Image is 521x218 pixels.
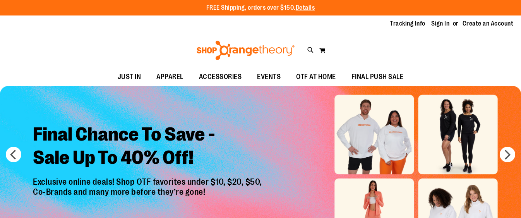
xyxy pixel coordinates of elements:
p: Exclusive online deals! Shop OTF favorites under $10, $20, $50, Co-Brands and many more before th... [27,177,270,215]
span: EVENTS [257,68,281,86]
span: ACCESSORIES [199,68,242,86]
h2: Final Chance To Save - Sale Up To 40% Off! [27,117,270,177]
img: Shop Orangetheory [195,41,296,60]
button: prev [6,147,21,162]
a: Tracking Info [390,19,425,28]
span: JUST IN [118,68,141,86]
p: FREE Shipping, orders over $150. [206,3,315,12]
a: FINAL PUSH SALE [344,68,411,86]
span: FINAL PUSH SALE [351,68,404,86]
span: APPAREL [156,68,183,86]
button: next [500,147,515,162]
a: Sign In [431,19,450,28]
a: OTF AT HOME [288,68,344,86]
a: Create an Account [463,19,514,28]
a: JUST IN [110,68,149,86]
a: Details [296,4,315,11]
a: APPAREL [149,68,191,86]
a: EVENTS [249,68,288,86]
span: OTF AT HOME [296,68,336,86]
a: ACCESSORIES [191,68,250,86]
